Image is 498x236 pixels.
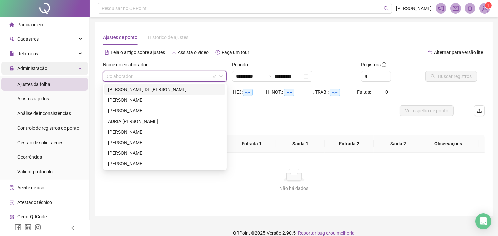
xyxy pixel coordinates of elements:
[17,96,49,101] span: Ajustes rápidos
[17,111,71,116] span: Análise de inconsistências
[17,169,53,174] span: Validar protocolo
[485,2,492,9] sup: Atualize o seu contato no menu Meus Dados
[266,88,309,96] div: H. NOT.:
[309,88,357,96] div: H. TRAB.:
[428,50,432,55] span: swap
[108,160,221,167] div: [PERSON_NAME]
[172,50,176,55] span: youtube
[108,107,221,114] div: [PERSON_NAME]
[330,89,340,96] span: --:--
[111,50,165,55] span: Leia o artigo sobre ajustes
[17,200,52,205] span: Atestado técnico
[108,96,221,104] div: [PERSON_NAME]
[104,116,225,127] div: ADRIA LIBORIO RIBEIRO
[400,105,454,116] button: Ver espelho de ponto
[104,95,225,105] div: ADLY KEROLYN SANTOS OLIVEIRA
[434,50,483,55] span: Alternar para versão lite
[17,125,79,131] span: Controle de registros de ponto
[111,185,477,192] div: Não há dados
[103,61,152,68] label: Nome do colaborador
[325,135,374,153] th: Entrada 2
[108,86,221,93] div: [PERSON_NAME] DE [PERSON_NAME]
[425,71,477,82] button: Buscar registros
[212,74,216,78] span: filter
[385,89,388,95] span: 0
[9,22,14,27] span: home
[475,213,491,229] div: Open Intercom Messenger
[9,200,14,205] span: solution
[382,62,386,67] span: info-circle
[17,185,44,190] span: Aceite de uso
[148,35,188,40] span: Histórico de ajustes
[108,139,221,146] div: [PERSON_NAME]
[467,5,473,11] span: bell
[219,74,223,78] span: down
[17,66,47,71] span: Administração
[105,50,109,55] span: file-text
[17,140,63,145] span: Gestão de solicitações
[267,230,281,236] span: Versão
[104,105,225,116] div: ADNA DA SILVA ROCHA
[298,230,355,236] span: Reportar bug e/ou melhoria
[108,128,221,136] div: [PERSON_NAME]
[284,89,294,96] span: --:--
[232,61,252,68] label: Período
[108,149,221,157] div: [PERSON_NAME]
[422,140,474,147] span: Observações
[17,22,44,27] span: Página inicial
[480,3,490,13] img: 90545
[384,6,389,11] span: search
[104,127,225,137] div: ADRIANA MATOS DOS SANTOS SILVA
[276,135,325,153] th: Saída 1
[9,51,14,56] span: file
[9,214,14,219] span: qrcode
[15,224,21,231] span: facebook
[104,158,225,169] div: ALANA GLEYCE LOPES DE OLIVEIRA FILINTRO
[215,50,220,55] span: history
[243,89,253,96] span: --:--
[17,51,38,56] span: Relatórios
[104,148,225,158] div: AIDIL PEREIRA COSTA
[233,88,266,96] div: HE 3:
[396,5,432,12] span: [PERSON_NAME]
[9,185,14,190] span: audit
[17,214,47,219] span: Gerar QRCode
[453,5,459,11] span: mail
[487,3,490,8] span: 1
[9,37,14,41] span: user-add
[104,137,225,148] div: AIDÊ DA SILVA SOUZA
[477,108,482,113] span: upload
[361,61,386,68] span: Registros
[17,82,50,87] span: Ajustes da folha
[266,74,272,79] span: swap-right
[266,74,272,79] span: to
[35,224,41,231] span: instagram
[227,135,276,153] th: Entrada 1
[17,154,42,160] span: Ocorrências
[417,135,479,153] th: Observações
[374,135,422,153] th: Saída 2
[108,118,221,125] div: ADRIA [PERSON_NAME]
[70,226,75,230] span: left
[438,5,444,11] span: notification
[17,36,39,42] span: Cadastros
[9,66,14,71] span: lock
[104,84,225,95] div: ADELINE CAJAIBA DE NOVAIS MORENO
[178,50,209,55] span: Assista o vídeo
[25,224,31,231] span: linkedin
[222,50,249,55] span: Faça um tour
[103,35,137,40] span: Ajustes de ponto
[357,89,372,95] span: Faltas:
